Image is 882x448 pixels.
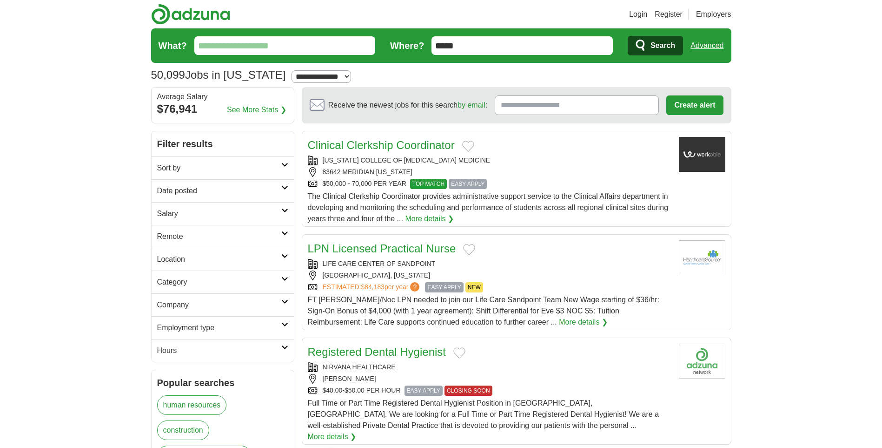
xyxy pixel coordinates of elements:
[308,167,671,177] div: 83642 MERIDIAN [US_STATE]
[462,141,474,152] button: Add to favorite jobs
[308,271,671,280] div: [GEOGRAPHIC_DATA], [US_STATE]
[453,347,465,359] button: Add to favorite jobs
[679,240,725,275] img: Company logo
[157,101,288,117] div: $76,941
[308,242,456,255] a: LPN Licensed Practical Nurse
[157,376,288,390] h2: Popular searches
[157,163,281,174] h2: Sort by
[361,283,385,291] span: $84,183
[308,386,671,396] div: $40.00-$50.00 PER HOUR
[308,192,669,223] span: The Clinical Clerkship Coordinator provides administrative support service to the Clinical Affair...
[458,101,485,109] a: by email
[151,68,286,81] h1: Jobs in [US_STATE]
[328,100,487,111] span: Receive the newest jobs for this search :
[157,322,281,333] h2: Employment type
[666,95,723,115] button: Create alert
[157,231,281,242] h2: Remote
[679,344,725,379] img: Company logo
[444,386,492,396] span: CLOSING SOON
[151,67,185,83] span: 50,099
[308,156,671,165] div: [US_STATE] COLLEGE OF [MEDICAL_DATA] MEDICINE
[463,244,475,255] button: Add to favorite jobs
[308,374,671,384] div: [PERSON_NAME]
[152,316,294,339] a: Employment type
[157,254,281,265] h2: Location
[410,179,447,189] span: TOP MATCH
[152,339,294,362] a: Hours
[308,346,446,358] a: Registered Dental Hygienist
[152,202,294,225] a: Salary
[405,213,454,224] a: More details ❯
[308,362,671,372] div: NIRVANA HEALTHCARE
[152,131,294,156] h2: Filter results
[227,104,286,115] a: See More Stats ❯
[425,282,463,292] span: EASY APPLY
[157,208,281,219] h2: Salary
[308,139,455,151] a: Clinical Clerkship Coordinator
[679,137,725,172] img: Company logo
[405,386,443,396] span: EASY APPLY
[157,93,288,101] div: Average Salary
[650,36,675,55] span: Search
[308,259,671,269] div: LIFE CARE CENTER OF SANDPOINT
[308,179,671,189] div: $50,000 - 70,000 PER YEAR
[152,179,294,202] a: Date posted
[655,9,683,20] a: Register
[323,282,422,292] a: ESTIMATED:$84,183per year?
[449,179,487,189] span: EASY APPLY
[308,296,660,326] span: FT [PERSON_NAME]/Noc LPN needed to join our Life Care Sandpoint Team New Wage starting of $36/hr:...
[629,9,647,20] a: Login
[157,277,281,288] h2: Category
[690,36,723,55] a: Advanced
[152,225,294,248] a: Remote
[157,345,281,356] h2: Hours
[152,156,294,179] a: Sort by
[157,421,209,440] a: construction
[559,317,608,328] a: More details ❯
[157,395,227,415] a: human resources
[628,36,683,55] button: Search
[152,271,294,293] a: Category
[157,299,281,311] h2: Company
[152,248,294,271] a: Location
[157,185,281,197] h2: Date posted
[151,4,230,25] img: Adzuna logo
[465,282,483,292] span: NEW
[308,431,357,442] a: More details ❯
[390,39,424,53] label: Where?
[152,293,294,316] a: Company
[410,282,419,292] span: ?
[159,39,187,53] label: What?
[308,399,659,429] span: Full Time or Part Time Registered Dental Hygienist Position in [GEOGRAPHIC_DATA], [GEOGRAPHIC_DAT...
[696,9,731,20] a: Employers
